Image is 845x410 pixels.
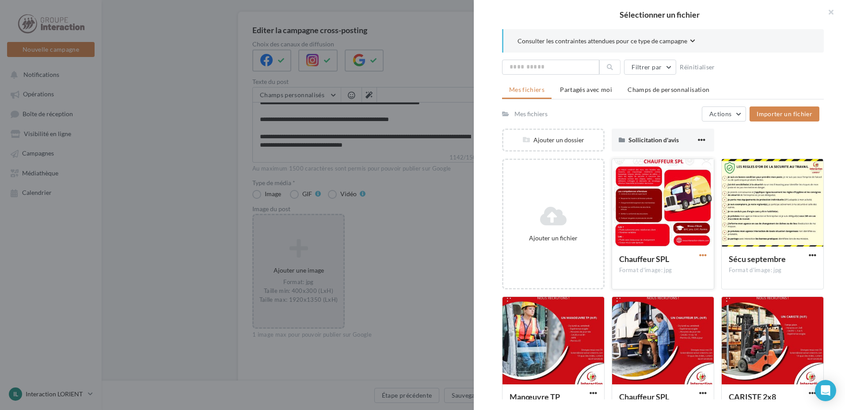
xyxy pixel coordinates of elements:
[619,392,669,402] span: Chauffeur SPL
[709,110,731,118] span: Actions
[619,266,707,274] div: Format d'image: jpg
[518,37,687,46] span: Consulter les contraintes attendues pour ce type de campagne
[510,392,560,402] span: Manœuvre TP
[488,11,831,19] h2: Sélectionner un fichier
[503,136,603,144] div: Ajouter un dossier
[560,86,612,93] span: Partagés avec moi
[676,62,719,72] button: Réinitialiser
[729,266,816,274] div: Format d'image: jpg
[628,136,679,144] span: Sollicitation d'avis
[509,86,544,93] span: Mes fichiers
[619,254,669,264] span: Chauffeur SPL
[702,106,746,121] button: Actions
[729,392,776,402] span: CARISTE 2x8
[624,60,676,75] button: Filtrer par
[757,110,812,118] span: Importer un fichier
[729,254,786,264] span: Sécu septembre
[815,380,836,401] div: Open Intercom Messenger
[628,86,709,93] span: Champs de personnalisation
[514,110,548,118] div: Mes fichiers
[518,36,695,47] button: Consulter les contraintes attendues pour ce type de campagne
[750,106,819,121] button: Importer un fichier
[507,234,600,243] div: Ajouter un fichier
